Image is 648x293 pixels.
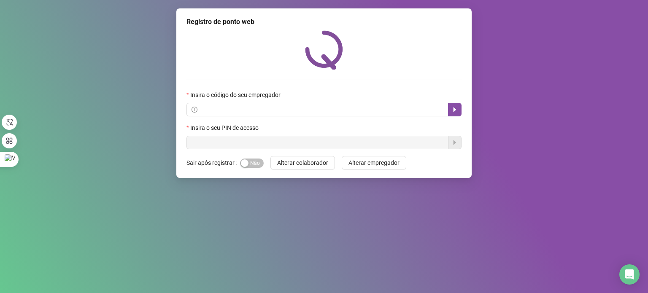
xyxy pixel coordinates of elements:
button: Alterar empregador [342,156,406,169]
img: QRPoint [305,30,343,70]
label: Sair após registrar [186,156,240,169]
button: Alterar colaborador [270,156,335,169]
span: info-circle [192,107,197,113]
div: Registro de ponto web [186,17,462,27]
span: Alterar colaborador [277,158,328,167]
label: Insira o código do seu empregador [186,90,286,99]
label: Insira o seu PIN de acesso [186,123,264,132]
span: caret-right [451,106,458,113]
div: Open Intercom Messenger [619,264,640,285]
span: Alterar empregador [348,158,400,167]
